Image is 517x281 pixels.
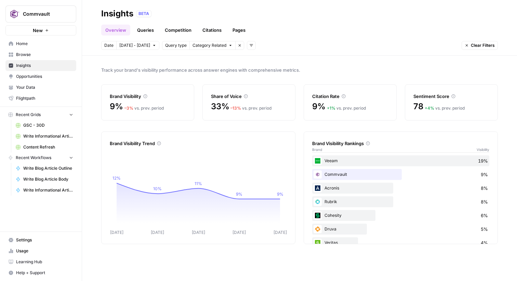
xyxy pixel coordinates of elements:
span: 4% [481,239,488,246]
span: 8% [481,185,488,192]
img: kqkocqe1fy710v80t4o6bv0deiy1 [314,239,322,247]
span: Category Related [193,42,226,48]
span: Track your brand's visibility performance across answer engines with comprehensive metrics. [101,67,498,73]
div: Acronis [312,183,489,194]
span: New [33,27,43,34]
span: 6% [481,212,488,219]
span: Recent Workflows [16,155,51,161]
div: Brand Visibility Trend [110,140,287,147]
span: Home [16,41,73,47]
span: Insights [16,62,73,69]
a: Write Blog Article Body [13,174,76,185]
button: Recent Grids [5,110,76,120]
div: BETA [136,10,151,17]
span: Learning Hub [16,259,73,265]
img: njj3irev56fzehc9i5sgkf2us1lg [314,198,322,206]
a: Competition [161,25,196,36]
a: Queries [133,25,158,36]
a: Browse [5,49,76,60]
tspan: 11% [195,181,202,186]
span: Write Blog Article Body [23,176,73,182]
div: Insights [101,8,133,19]
span: Date [104,42,114,48]
span: 33% [211,101,229,112]
img: gy00t0pyxi2scsh284u9xp7rlmrc [314,225,322,233]
span: 9% [312,101,326,112]
div: Druva [312,224,489,235]
div: Veritas [312,237,489,248]
button: Recent Workflows [5,153,76,163]
span: + 1 % [327,106,335,111]
a: Write Blog Article Outline [13,163,76,174]
div: Sentiment Score [413,93,489,100]
span: Commvault [23,11,64,17]
span: Opportunities [16,73,73,80]
span: 8% [481,198,488,205]
span: 78 [413,101,423,112]
span: – 3 % [124,106,133,111]
span: Help + Support [16,270,73,276]
img: bcbhb7s9rmt1v4fuhcpawn2junq9 [314,184,322,192]
div: Brand Visibility [110,93,186,100]
tspan: 10% [153,186,162,191]
div: Share of Voice [211,93,287,100]
span: Recent Grids [16,112,41,118]
button: Category Related [189,41,235,50]
span: 5% [481,226,488,233]
span: Usage [16,248,73,254]
tspan: [DATE] [151,230,164,235]
button: Clear Filters [462,41,498,50]
div: Commvault [312,169,489,180]
button: Workspace: Commvault [5,5,76,23]
span: – 13 % [230,106,241,111]
a: Content Refresh [13,142,76,153]
span: Flightpath [16,95,73,101]
span: Browse [16,52,73,58]
span: 9% [110,101,123,112]
div: vs. prev. period [327,105,366,111]
img: sga2ihti1dcdj5uw1m9rza9etrgq [314,157,322,165]
tspan: 12% [112,175,121,181]
div: vs. prev. period [230,105,271,111]
div: vs. prev. period [425,105,465,111]
a: Pages [228,25,250,36]
a: GSC - 30D [13,120,76,131]
span: Query type [165,42,187,48]
a: Write Informational Article Body [13,185,76,196]
span: Write Informational Article Body [23,187,73,193]
img: Commvault Logo [8,8,20,20]
tspan: [DATE] [192,230,205,235]
tspan: [DATE] [233,230,246,235]
a: Citations [198,25,226,36]
div: Veeam [312,155,489,166]
span: Visibility [477,147,489,152]
button: Help + Support [5,267,76,278]
button: New [5,25,76,36]
span: [DATE] - [DATE] [119,42,150,48]
span: Brand [312,147,322,152]
a: Write Informational Articles [13,131,76,142]
tspan: [DATE] [110,230,123,235]
span: Write Blog Article Outline [23,165,73,171]
span: 19% [478,157,488,164]
span: Settings [16,237,73,243]
a: Home [5,38,76,49]
div: Citation Rate [312,93,388,100]
div: Brand Visibility Rankings [312,140,489,147]
span: Write Informational Articles [23,133,73,139]
span: Your Data [16,84,73,90]
a: Flightpath [5,93,76,104]
div: Cohesity [312,210,489,221]
img: zm3rejcimzslw6erjln6ltw0rioq [314,211,322,220]
tspan: 9% [277,192,283,197]
a: Your Data [5,82,76,93]
span: 9% [481,171,488,178]
span: Content Refresh [23,144,73,150]
tspan: 9% [236,192,242,197]
a: Usage [5,245,76,256]
img: xf6b4g7v9n1cfco8wpzm78dqnb6e [314,170,322,179]
button: [DATE] - [DATE] [116,41,159,50]
a: Opportunities [5,71,76,82]
a: Insights [5,60,76,71]
tspan: [DATE] [274,230,287,235]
